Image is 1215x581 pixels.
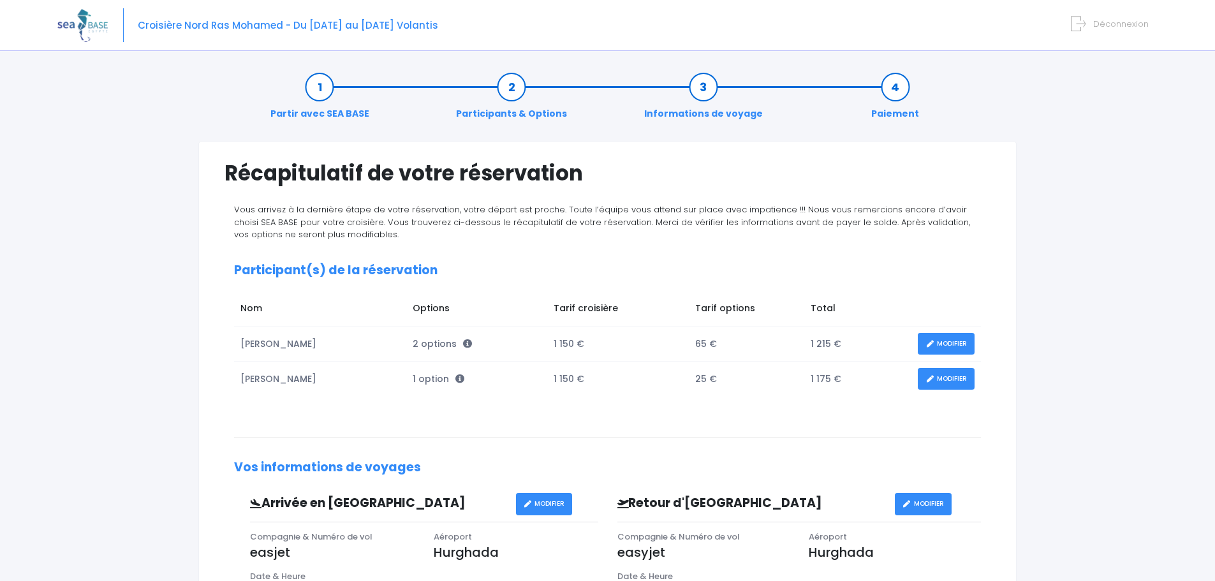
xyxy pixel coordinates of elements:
td: 65 € [689,327,804,362]
a: Participants & Options [450,80,573,121]
h3: Retour d'[GEOGRAPHIC_DATA] [608,496,895,511]
span: Compagnie & Numéro de vol [250,531,372,543]
a: Partir avec SEA BASE [264,80,376,121]
td: Nom [234,295,406,326]
p: easjet [250,543,415,562]
a: MODIFIER [895,493,952,515]
a: Informations de voyage [638,80,769,121]
p: Hurghada [434,543,598,562]
td: Total [804,295,911,326]
p: easyjet [617,543,790,562]
td: 1 215 € [804,327,911,362]
span: Déconnexion [1093,18,1149,30]
a: Paiement [865,80,925,121]
td: 1 150 € [547,327,689,362]
td: 25 € [689,362,804,397]
span: 1 option [413,372,464,385]
h2: Participant(s) de la réservation [234,263,981,278]
span: Compagnie & Numéro de vol [617,531,740,543]
p: Hurghada [809,543,981,562]
span: Vous arrivez à la dernière étape de votre réservation, votre départ est proche. Toute l’équipe vo... [234,203,970,240]
h1: Récapitulatif de votre réservation [225,161,990,186]
span: Aéroport [809,531,847,543]
a: MODIFIER [918,333,975,355]
h2: Vos informations de voyages [234,460,981,475]
a: MODIFIER [516,493,573,515]
span: 2 options [413,337,472,350]
td: [PERSON_NAME] [234,327,406,362]
span: Aéroport [434,531,472,543]
h3: Arrivée en [GEOGRAPHIC_DATA] [240,496,516,511]
td: [PERSON_NAME] [234,362,406,397]
td: Tarif options [689,295,804,326]
td: 1 175 € [804,362,911,397]
span: Croisière Nord Ras Mohamed - Du [DATE] au [DATE] Volantis [138,18,438,32]
a: MODIFIER [918,368,975,390]
td: Tarif croisière [547,295,689,326]
td: 1 150 € [547,362,689,397]
td: Options [406,295,547,326]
